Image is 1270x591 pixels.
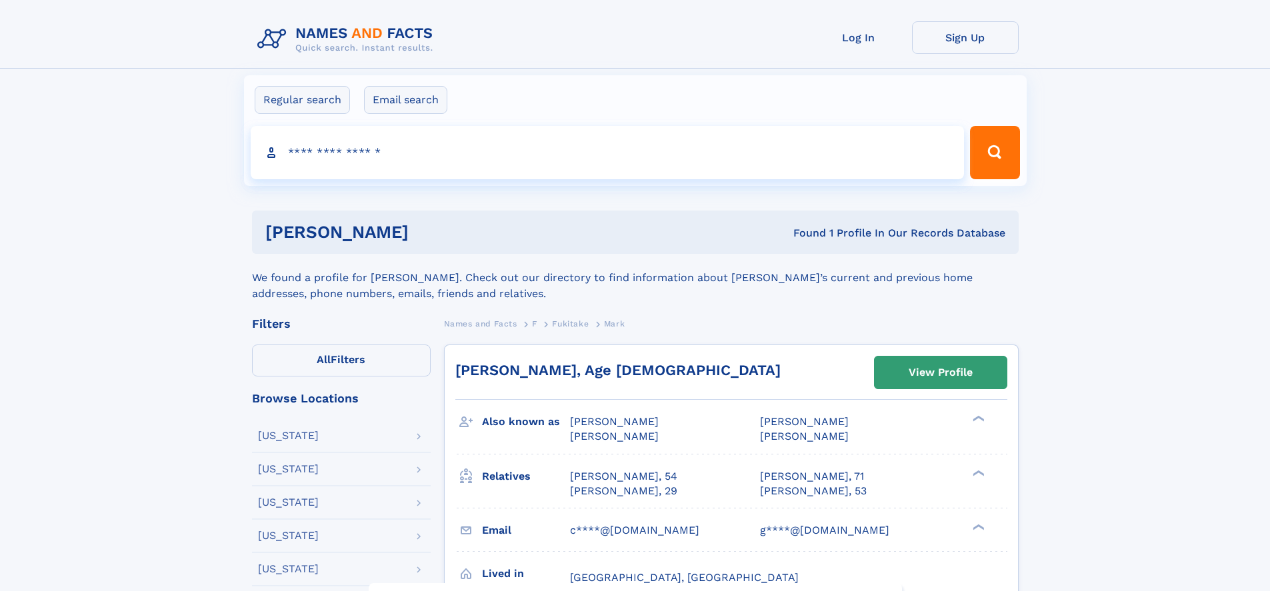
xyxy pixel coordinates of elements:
[969,414,985,423] div: ❯
[258,497,319,508] div: [US_STATE]
[364,86,447,114] label: Email search
[912,21,1019,54] a: Sign Up
[570,571,799,584] span: [GEOGRAPHIC_DATA], [GEOGRAPHIC_DATA]
[570,430,659,442] span: [PERSON_NAME]
[760,415,849,428] span: [PERSON_NAME]
[570,484,677,498] a: [PERSON_NAME], 29
[970,126,1019,179] button: Search Button
[969,522,985,531] div: ❯
[909,357,973,388] div: View Profile
[532,315,537,332] a: F
[258,564,319,574] div: [US_STATE]
[760,469,864,484] a: [PERSON_NAME], 71
[482,465,570,488] h3: Relatives
[969,468,985,477] div: ❯
[258,464,319,474] div: [US_STATE]
[251,126,965,179] input: search input
[265,224,601,241] h1: [PERSON_NAME]
[805,21,912,54] a: Log In
[482,410,570,433] h3: Also known as
[604,319,625,328] span: Mark
[444,315,517,332] a: Names and Facts
[252,344,431,376] label: Filters
[552,315,589,332] a: Fukitake
[255,86,350,114] label: Regular search
[455,362,781,378] a: [PERSON_NAME], Age [DEMOGRAPHIC_DATA]
[760,430,849,442] span: [PERSON_NAME]
[552,319,589,328] span: Fukitake
[570,415,659,428] span: [PERSON_NAME]
[258,530,319,541] div: [US_STATE]
[601,226,1005,241] div: Found 1 Profile In Our Records Database
[875,356,1007,388] a: View Profile
[317,353,331,366] span: All
[532,319,537,328] span: F
[252,254,1019,302] div: We found a profile for [PERSON_NAME]. Check out our directory to find information about [PERSON_N...
[482,519,570,542] h3: Email
[252,392,431,404] div: Browse Locations
[252,318,431,330] div: Filters
[570,469,677,484] a: [PERSON_NAME], 54
[482,562,570,585] h3: Lived in
[258,430,319,441] div: [US_STATE]
[760,484,867,498] a: [PERSON_NAME], 53
[252,21,444,57] img: Logo Names and Facts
